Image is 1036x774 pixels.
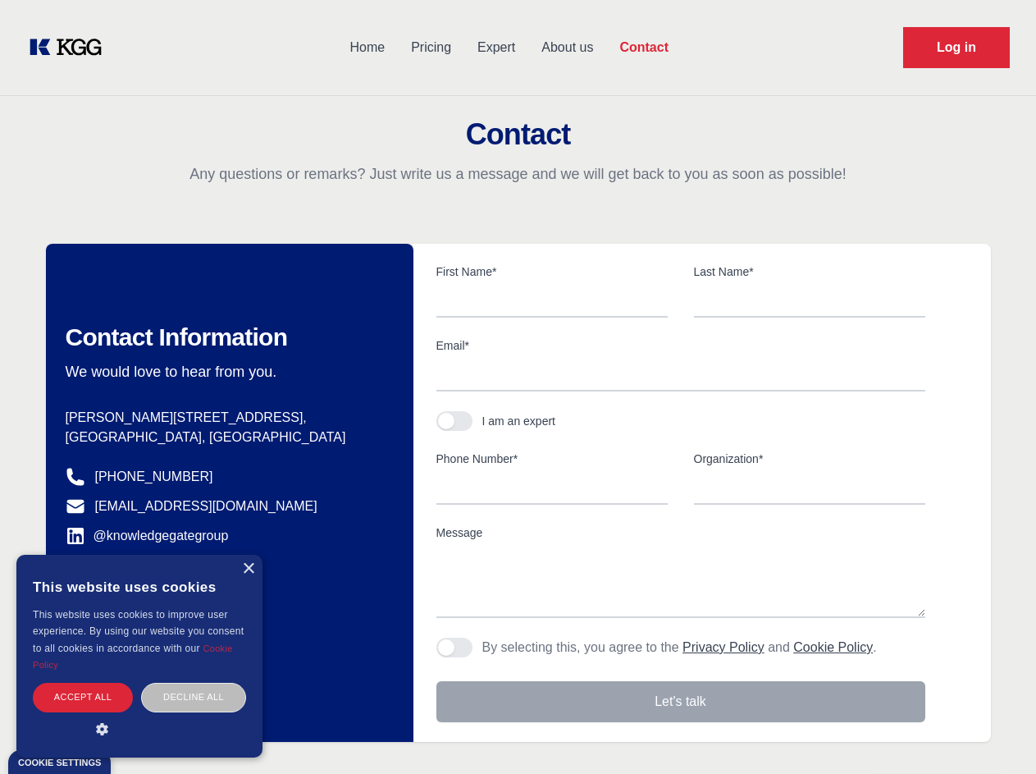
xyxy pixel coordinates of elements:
div: This website uses cookies [33,567,246,607]
label: Phone Number* [436,451,668,467]
div: Accept all [33,683,133,712]
a: Pricing [398,26,464,69]
a: Cookie Policy [793,640,873,654]
button: Let's talk [436,681,925,722]
a: [EMAIL_ADDRESS][DOMAIN_NAME] [95,497,317,516]
p: Any questions or remarks? Just write us a message and we will get back to you as soon as possible! [20,164,1016,184]
a: Cookie Policy [33,643,233,670]
a: @knowledgegategroup [66,526,229,546]
a: Expert [464,26,528,69]
a: Contact [606,26,682,69]
div: I am an expert [482,413,556,429]
a: Home [336,26,398,69]
h2: Contact Information [66,323,387,352]
span: This website uses cookies to improve user experience. By using our website you consent to all coo... [33,609,244,654]
div: Close [242,563,254,575]
a: [PHONE_NUMBER] [95,467,213,487]
iframe: Chat Widget [954,695,1036,774]
label: Email* [436,337,925,354]
p: By selecting this, you agree to the and . [482,638,877,657]
a: Request Demo [903,27,1010,68]
a: KOL Knowledge Platform: Talk to Key External Experts (KEE) [26,34,115,61]
label: First Name* [436,263,668,280]
p: [PERSON_NAME][STREET_ADDRESS], [66,408,387,428]
label: Last Name* [694,263,925,280]
label: Organization* [694,451,925,467]
label: Message [436,524,925,541]
a: About us [528,26,606,69]
a: Privacy Policy [682,640,764,654]
p: We would love to hear from you. [66,362,387,382]
div: Decline all [141,683,246,712]
h2: Contact [20,118,1016,151]
p: [GEOGRAPHIC_DATA], [GEOGRAPHIC_DATA] [66,428,387,447]
div: Cookie settings [18,758,101,767]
